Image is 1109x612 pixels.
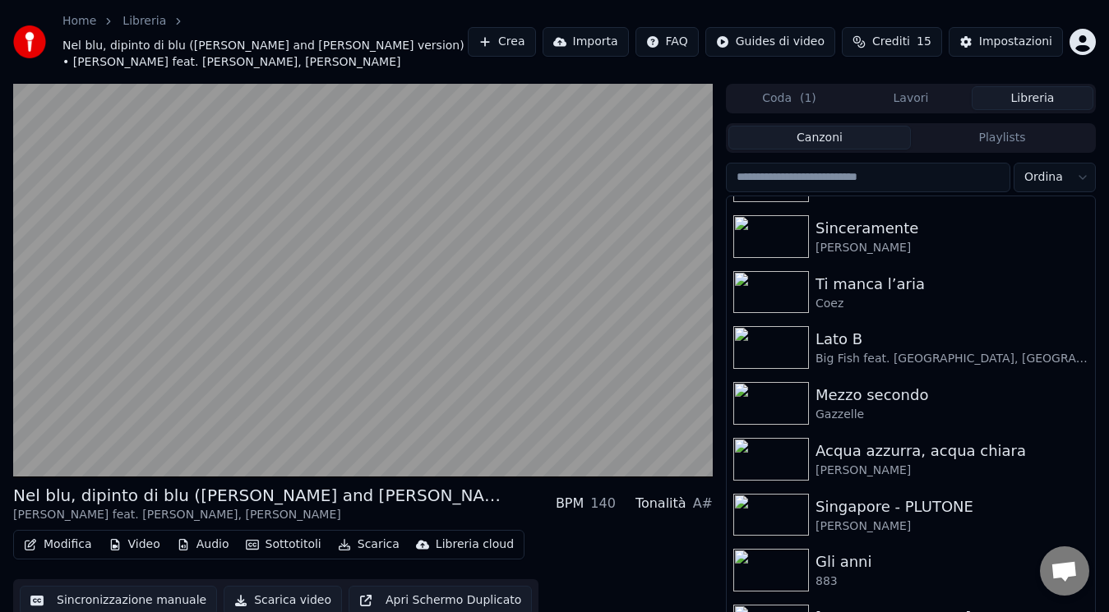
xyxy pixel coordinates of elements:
[816,550,1088,573] div: Gli anni
[1024,169,1063,186] span: Ordina
[331,533,406,556] button: Scarica
[816,217,1088,240] div: Sinceramente
[705,27,835,57] button: Guides di video
[239,533,328,556] button: Sottotitoli
[17,533,99,556] button: Modifica
[728,86,850,110] button: Coda
[468,27,535,57] button: Crea
[816,573,1088,590] div: 883
[102,533,167,556] button: Video
[556,494,584,513] div: BPM
[972,86,1093,110] button: Libreria
[62,13,96,30] a: Home
[13,25,46,58] img: youka
[816,518,1088,535] div: [PERSON_NAME]
[842,27,942,57] button: Crediti15
[13,484,506,507] div: Nel blu, dipinto di blu ([PERSON_NAME] and [PERSON_NAME] version)
[816,273,1088,296] div: Ti manca l’aria
[850,86,972,110] button: Lavori
[816,328,1088,351] div: Lato B
[911,126,1093,150] button: Playlists
[816,240,1088,256] div: [PERSON_NAME]
[917,34,931,50] span: 15
[816,407,1088,423] div: Gazzelle
[543,27,629,57] button: Importa
[816,296,1088,312] div: Coez
[949,27,1063,57] button: Impostazioni
[728,126,911,150] button: Canzoni
[62,38,468,71] span: Nel blu, dipinto di blu ([PERSON_NAME] and [PERSON_NAME] version) • [PERSON_NAME] feat. [PERSON_N...
[170,533,236,556] button: Audio
[635,494,686,513] div: Tonalità
[590,494,616,513] div: 140
[816,351,1088,367] div: Big Fish feat. [GEOGRAPHIC_DATA], [GEOGRAPHIC_DATA]
[13,507,506,523] div: [PERSON_NAME] feat. [PERSON_NAME], [PERSON_NAME]
[800,90,816,107] span: ( 1 )
[436,536,514,553] div: Libreria cloud
[693,494,713,513] div: A#
[1040,546,1089,596] div: Aprire la chat
[122,13,166,30] a: Libreria
[635,27,699,57] button: FAQ
[816,384,1088,407] div: Mezzo secondo
[816,439,1088,462] div: Acqua azzurra, acqua chiara
[872,34,910,50] span: Crediti
[62,13,468,71] nav: breadcrumb
[816,495,1088,518] div: Singapore - PLUTONE
[816,462,1088,479] div: [PERSON_NAME]
[979,34,1052,50] div: Impostazioni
